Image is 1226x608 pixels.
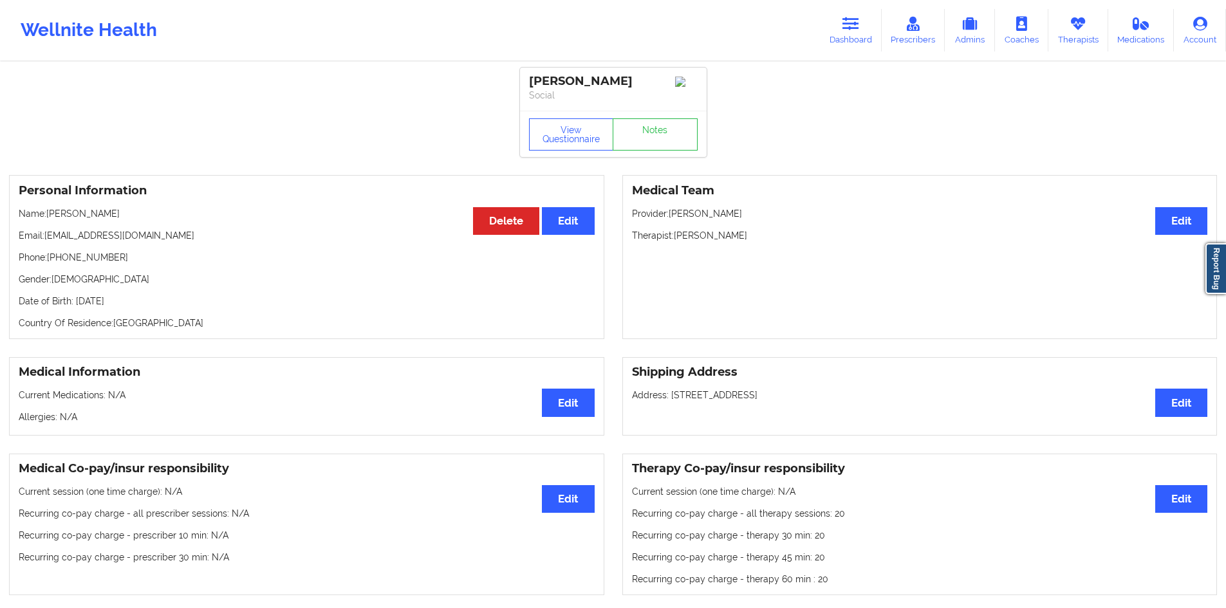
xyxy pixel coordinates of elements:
button: Edit [1155,485,1207,513]
p: Recurring co-pay charge - prescriber 10 min : N/A [19,529,595,542]
button: Edit [1155,207,1207,235]
p: Recurring co-pay charge - all prescriber sessions : N/A [19,507,595,520]
p: Provider: [PERSON_NAME] [632,207,1208,220]
a: Medications [1108,9,1175,51]
p: Name: [PERSON_NAME] [19,207,595,220]
p: Recurring co-pay charge - therapy 30 min : 20 [632,529,1208,542]
button: Delete [473,207,539,235]
p: Recurring co-pay charge - all therapy sessions : 20 [632,507,1208,520]
p: Current session (one time charge): N/A [19,485,595,498]
p: Allergies: N/A [19,410,595,423]
a: Therapists [1048,9,1108,51]
h3: Medical Information [19,365,595,380]
p: Social [529,89,698,102]
p: Gender: [DEMOGRAPHIC_DATA] [19,273,595,286]
p: Recurring co-pay charge - prescriber 30 min : N/A [19,551,595,564]
p: Current session (one time charge): N/A [632,485,1208,498]
a: Prescribers [882,9,945,51]
h3: Therapy Co-pay/insur responsibility [632,461,1208,476]
h3: Personal Information [19,183,595,198]
h3: Shipping Address [632,365,1208,380]
h3: Medical Co-pay/insur responsibility [19,461,595,476]
p: Country Of Residence: [GEOGRAPHIC_DATA] [19,317,595,329]
a: Dashboard [820,9,882,51]
p: Email: [EMAIL_ADDRESS][DOMAIN_NAME] [19,229,595,242]
button: View Questionnaire [529,118,614,151]
p: Recurring co-pay charge - therapy 45 min : 20 [632,551,1208,564]
p: Current Medications: N/A [19,389,595,401]
a: Report Bug [1205,243,1226,294]
h3: Medical Team [632,183,1208,198]
p: Therapist: [PERSON_NAME] [632,229,1208,242]
button: Edit [1155,389,1207,416]
button: Edit [542,207,594,235]
p: Phone: [PHONE_NUMBER] [19,251,595,264]
div: [PERSON_NAME] [529,74,698,89]
button: Edit [542,485,594,513]
p: Date of Birth: [DATE] [19,295,595,308]
p: Recurring co-pay charge - therapy 60 min : 20 [632,573,1208,585]
a: Admins [945,9,995,51]
a: Account [1174,9,1226,51]
p: Address: [STREET_ADDRESS] [632,389,1208,401]
button: Edit [542,389,594,416]
a: Coaches [995,9,1048,51]
a: Notes [613,118,698,151]
img: Image%2Fplaceholer-image.png [675,77,698,87]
